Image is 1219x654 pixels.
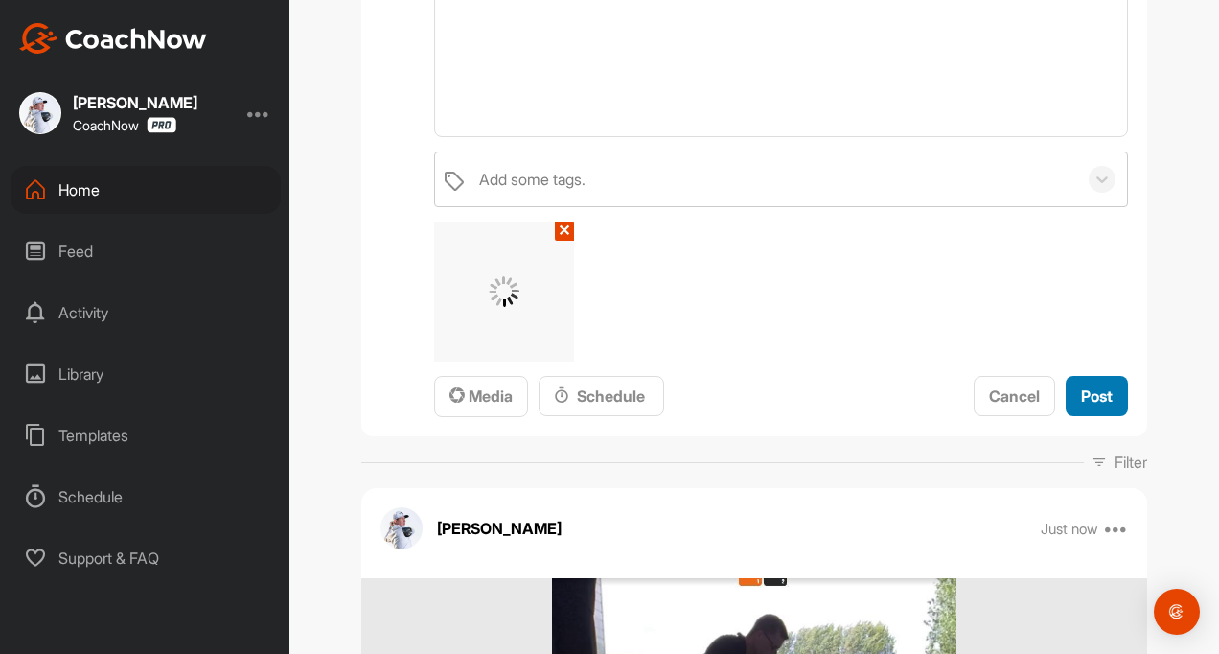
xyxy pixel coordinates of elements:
[11,350,281,398] div: Library
[147,117,176,133] img: CoachNow Pro
[11,534,281,582] div: Support & FAQ
[73,95,197,110] div: [PERSON_NAME]
[11,411,281,459] div: Templates
[1081,386,1113,406] span: Post
[1154,589,1200,635] div: Open Intercom Messenger
[73,117,176,133] div: CoachNow
[11,473,281,521] div: Schedule
[11,289,281,337] div: Activity
[437,517,562,540] p: [PERSON_NAME]
[1066,376,1128,417] button: Post
[974,376,1055,417] button: Cancel
[555,222,574,241] button: ✕
[1115,451,1147,474] p: Filter
[554,385,649,408] div: Schedule
[479,168,586,191] div: Add some tags.
[380,507,423,549] img: avatar
[11,227,281,275] div: Feed
[489,276,519,307] img: G6gVgL6ErOh57ABN0eRmCEwV0I4iEi4d8EwaPGI0tHgoAbU4EAHFLEQAh+QQFCgALACwIAA4AGAASAAAEbHDJSesaOCdk+8xg...
[1041,520,1098,539] p: Just now
[19,92,61,134] img: square_687b26beff6f1ed37a99449b0911618e.jpg
[989,386,1040,406] span: Cancel
[449,386,513,406] span: Media
[11,166,281,214] div: Home
[434,376,528,417] button: Media
[19,23,207,54] img: CoachNow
